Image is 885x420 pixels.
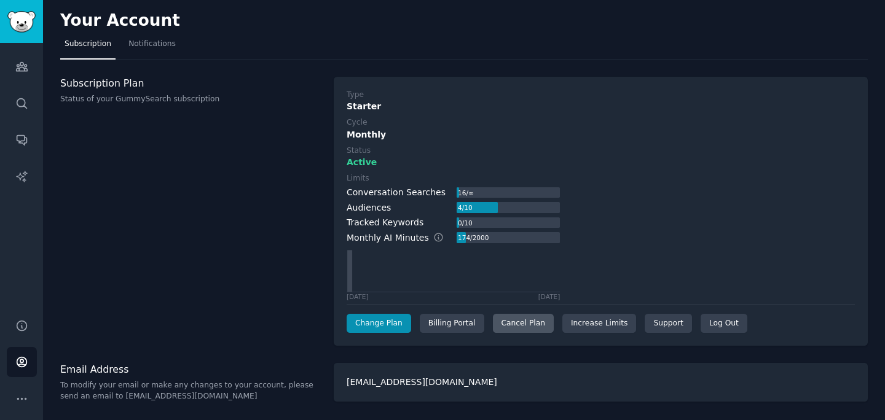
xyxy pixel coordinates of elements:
[60,34,116,60] a: Subscription
[347,231,457,244] div: Monthly AI Minutes
[457,187,474,198] div: 16 / ∞
[128,39,176,50] span: Notifications
[562,314,637,333] a: Increase Limits
[457,202,473,213] div: 4 / 10
[701,314,747,333] div: Log Out
[124,34,180,60] a: Notifications
[347,128,855,141] div: Monthly
[60,363,321,376] h3: Email Address
[7,11,36,33] img: GummySearch logo
[420,314,484,333] div: Billing Portal
[60,77,321,90] h3: Subscription Plan
[347,292,369,301] div: [DATE]
[60,380,321,402] p: To modify your email or make any changes to your account, please send an email to [EMAIL_ADDRESS]...
[645,314,691,333] a: Support
[347,201,391,214] div: Audiences
[347,90,364,101] div: Type
[347,117,367,128] div: Cycle
[538,292,560,301] div: [DATE]
[493,314,554,333] div: Cancel Plan
[347,146,371,157] div: Status
[65,39,111,50] span: Subscription
[334,363,868,402] div: [EMAIL_ADDRESS][DOMAIN_NAME]
[347,100,855,113] div: Starter
[60,11,180,31] h2: Your Account
[347,156,377,169] span: Active
[347,173,369,184] div: Limits
[60,94,321,105] p: Status of your GummySearch subscription
[347,314,411,333] a: Change Plan
[457,217,473,228] div: 0 / 10
[347,216,423,229] div: Tracked Keywords
[347,186,446,199] div: Conversation Searches
[457,232,490,243] div: 174 / 2000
